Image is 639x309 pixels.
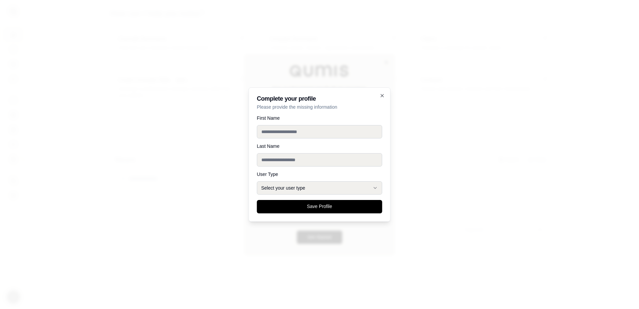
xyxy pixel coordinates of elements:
button: Save Profile [257,200,382,213]
h2: Complete your profile [257,96,382,102]
label: First Name [257,116,382,120]
label: Last Name [257,144,382,148]
p: Please provide the missing information [257,104,382,110]
label: User Type [257,172,382,177]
